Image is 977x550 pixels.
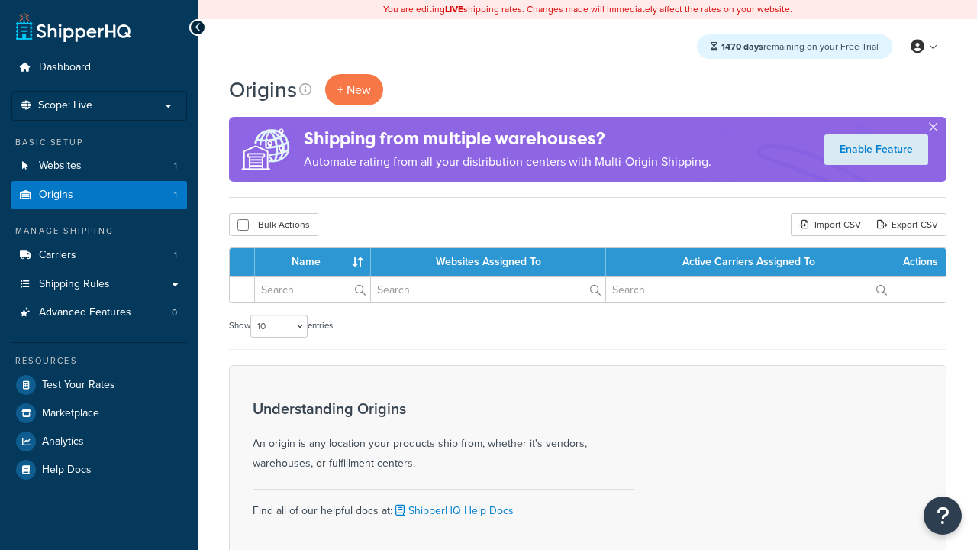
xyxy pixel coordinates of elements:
[11,270,187,299] a: Shipping Rules
[11,456,187,484] a: Help Docs
[42,379,115,392] span: Test Your Rates
[606,248,892,276] th: Active Carriers Assigned To
[371,277,605,302] input: Search
[39,160,82,173] span: Websites
[42,407,99,420] span: Marketplace
[11,181,187,209] a: Origins 1
[255,248,371,276] th: Name
[697,34,892,59] div: remaining on your Free Trial
[11,428,187,455] a: Analytics
[824,134,928,165] a: Enable Feature
[16,11,131,42] a: ShipperHQ Home
[606,277,892,302] input: Search
[11,241,187,270] li: Carriers
[250,315,308,338] select: Showentries
[253,400,634,474] div: An origin is any location your products ship from, whether it's vendors, warehouses, or fulfillme...
[39,189,73,202] span: Origins
[11,181,187,209] li: Origins
[11,136,187,149] div: Basic Setup
[174,189,177,202] span: 1
[392,503,514,519] a: ShipperHQ Help Docs
[11,354,187,367] div: Resources
[11,152,187,180] li: Websites
[174,249,177,262] span: 1
[337,81,371,99] span: + New
[721,40,763,53] strong: 1470 days
[253,400,634,417] h3: Understanding Origins
[11,400,187,427] a: Marketplace
[229,213,318,236] button: Bulk Actions
[304,151,711,173] p: Automate rating from all your distribution centers with Multi-Origin Shipping.
[229,315,333,338] label: Show entries
[42,435,84,448] span: Analytics
[11,371,187,399] a: Test Your Rates
[11,299,187,327] li: Advanced Features
[39,249,76,262] span: Carriers
[229,75,297,105] h1: Origins
[304,126,711,151] h4: Shipping from multiple warehouses?
[39,306,131,319] span: Advanced Features
[869,213,946,236] a: Export CSV
[325,74,383,105] a: + New
[253,489,634,521] div: Find all of our helpful docs at:
[11,53,187,82] a: Dashboard
[445,2,463,16] b: LIVE
[255,277,370,302] input: Search
[371,248,606,276] th: Websites Assigned To
[39,61,91,74] span: Dashboard
[11,152,187,180] a: Websites 1
[229,117,304,182] img: ad-origins-multi-dfa493678c5a35abed25fd24b4b8a3fa3505936ce257c16c00bdefe2f3200be3.png
[172,306,177,319] span: 0
[791,213,869,236] div: Import CSV
[42,464,92,477] span: Help Docs
[174,160,177,173] span: 1
[11,241,187,270] a: Carriers 1
[39,278,110,291] span: Shipping Rules
[11,225,187,238] div: Manage Shipping
[11,299,187,327] a: Advanced Features 0
[38,99,92,112] span: Scope: Live
[924,497,962,535] button: Open Resource Center
[892,248,946,276] th: Actions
